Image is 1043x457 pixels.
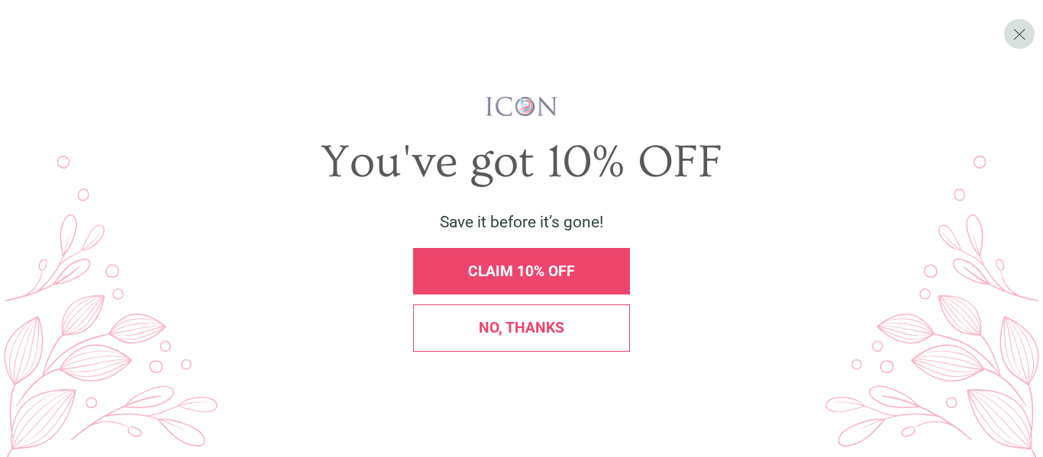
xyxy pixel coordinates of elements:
span: X [1012,24,1026,43]
span: CLAIM 10% OFF [468,262,575,280]
span: Save it before it’s gone! [440,213,603,231]
span: You've got 10% OFF [321,136,722,188]
span: No, thanks [479,319,564,336]
img: iconwallstickersl_1754656298800.png [484,95,560,117]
